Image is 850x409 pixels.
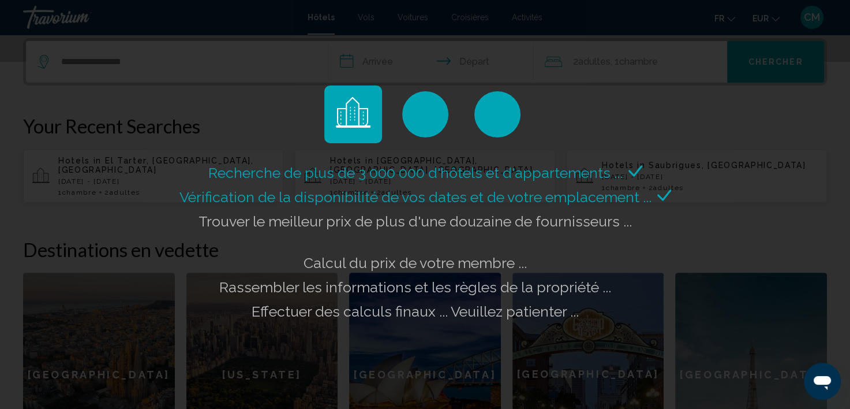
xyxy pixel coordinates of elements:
span: Vérification de la disponibilité de vos dates et de votre emplacement ... [179,188,651,206]
span: Calcul du prix de votre membre ... [304,254,527,272]
iframe: Bouton de lancement de la fenêtre de messagerie [804,363,841,400]
span: Recherche de plus de 3 000 000 d'hôtels et d'appartements ... [208,164,623,181]
span: Rassembler les informations et les règles de la propriété ... [219,278,611,296]
span: Effectuer des calculs finaux ... Veuillez patienter ... [252,303,579,320]
span: Trouver le meilleur prix de plus d'une douzaine de fournisseurs ... [199,213,632,230]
